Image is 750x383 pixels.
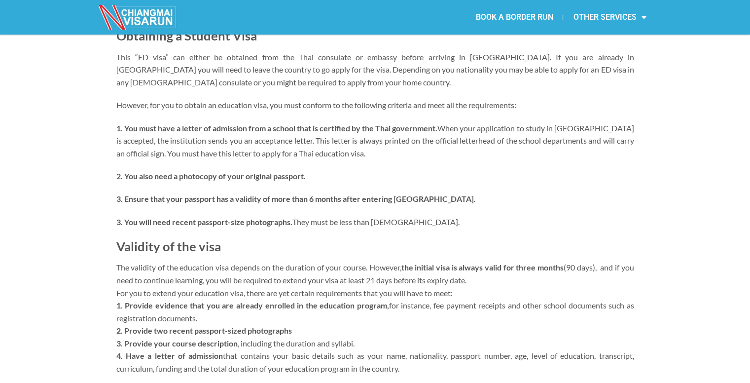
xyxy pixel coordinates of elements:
strong: 3. Ensure that your passport has a validity of more than 6 months after entering [GEOGRAPHIC_DATA]. [116,194,476,203]
strong: 4. Have a letter of admission [116,351,223,360]
p: . [116,170,634,183]
h2: Validity of the visa [116,238,634,255]
strong: 2. You also need a photocopy of your original passport [116,171,304,181]
p: They must be less than [DEMOGRAPHIC_DATA]. [116,216,634,229]
strong: 2. Provide two recent passport-sized photographs [116,326,292,335]
a: OTHER SERVICES [563,6,656,29]
strong: 1. You must have a letter of admission from a school that is certified by the Thai government. [116,123,438,133]
p: This “ED visa” can either be obtained from the Thai consulate or embassy before arriving in [GEOG... [116,51,634,89]
h2: Obtaining a Student Visa [116,28,634,44]
strong: 3. Provide your course description [116,339,238,348]
strong: 1. Provide evidence that you are already enrolled in the education program, [116,301,389,310]
p: However, for you to obtain an education visa, you must conform to the following criteria and meet... [116,99,634,112]
p: When your application to study in [GEOGRAPHIC_DATA] is accepted, the institution sends you an acc... [116,122,634,160]
nav: Menu [375,6,656,29]
p: The validity of the education visa depends on the duration of your course. However, (90 days), an... [116,261,634,375]
strong: the initial visa is always valid for three months [401,263,564,272]
strong: 3. You will need recent passport-size photographs. [116,217,292,227]
a: BOOK A BORDER RUN [465,6,563,29]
